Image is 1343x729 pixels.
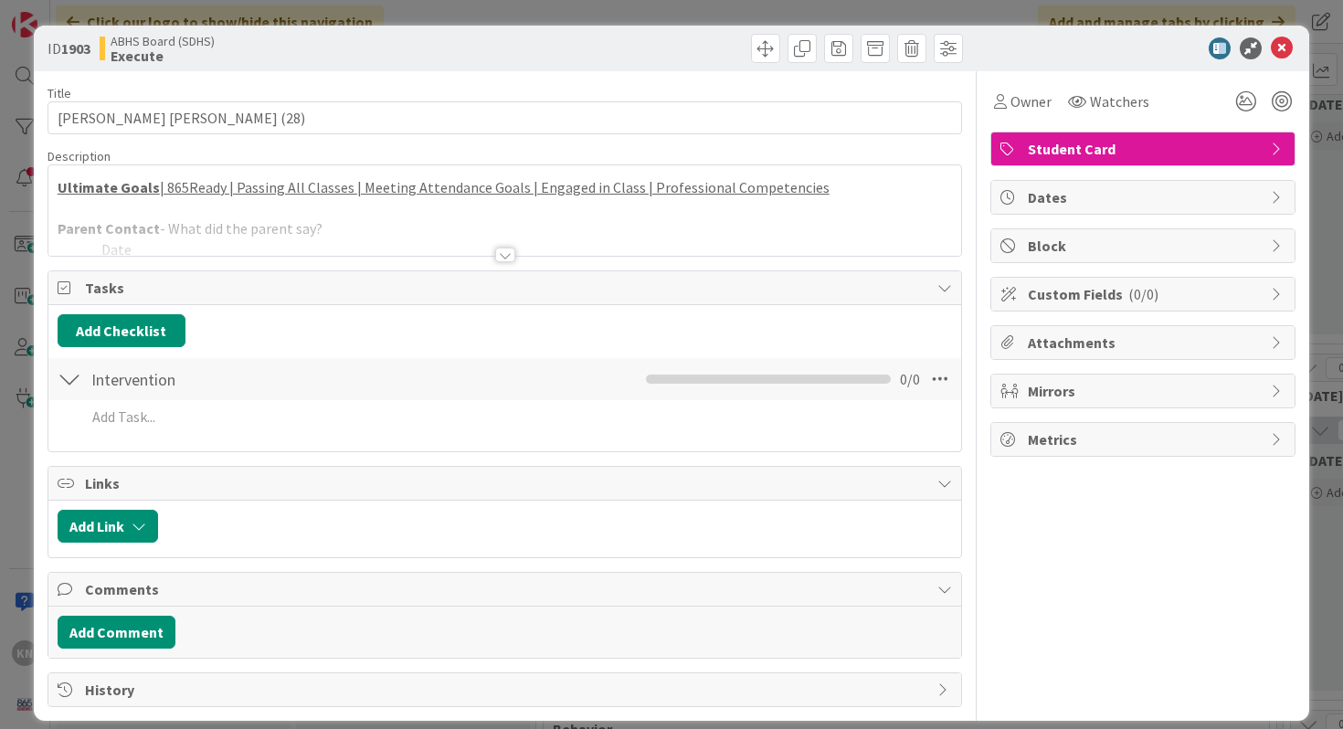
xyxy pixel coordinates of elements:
[85,277,929,299] span: Tasks
[160,178,830,196] u: | 865Ready | Passing All Classes | Meeting Attendance Goals | Engaged in Class | Professional Com...
[48,85,71,101] label: Title
[1028,332,1262,354] span: Attachments
[1010,90,1052,112] span: Owner
[85,363,471,396] input: Add Checklist...
[1028,138,1262,160] span: Student Card
[61,39,90,58] b: 1903
[1028,235,1262,257] span: Block
[58,510,158,543] button: Add Link
[58,616,175,649] button: Add Comment
[48,148,111,164] span: Description
[1028,283,1262,305] span: Custom Fields
[1028,380,1262,402] span: Mirrors
[900,368,920,390] span: 0 / 0
[48,37,90,59] span: ID
[1028,186,1262,208] span: Dates
[58,178,160,196] u: Ultimate Goals
[1090,90,1149,112] span: Watchers
[111,34,215,48] span: ABHS Board (SDHS)
[85,679,929,701] span: History
[1128,285,1158,303] span: ( 0/0 )
[85,578,929,600] span: Comments
[85,472,929,494] span: Links
[58,314,185,347] button: Add Checklist
[48,101,963,134] input: type card name here...
[111,48,215,63] b: Execute
[1028,428,1262,450] span: Metrics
